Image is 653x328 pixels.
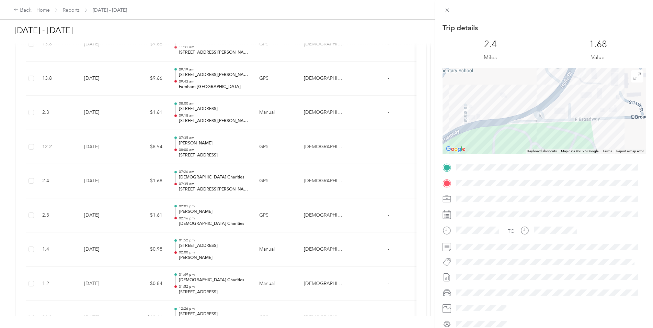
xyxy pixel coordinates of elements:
button: Keyboard shortcuts [527,149,557,154]
p: 1.68 [589,39,607,50]
img: Google [444,145,467,154]
span: Map data ©2025 Google [561,149,598,153]
a: Report a map error [616,149,644,153]
p: Value [591,53,605,62]
p: 2.4 [484,39,497,50]
p: Trip details [443,23,478,33]
a: Open this area in Google Maps (opens a new window) [444,145,467,154]
div: TO [508,228,515,235]
a: Terms (opens in new tab) [603,149,612,153]
p: Miles [484,53,497,62]
iframe: Everlance-gr Chat Button Frame [615,289,653,328]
